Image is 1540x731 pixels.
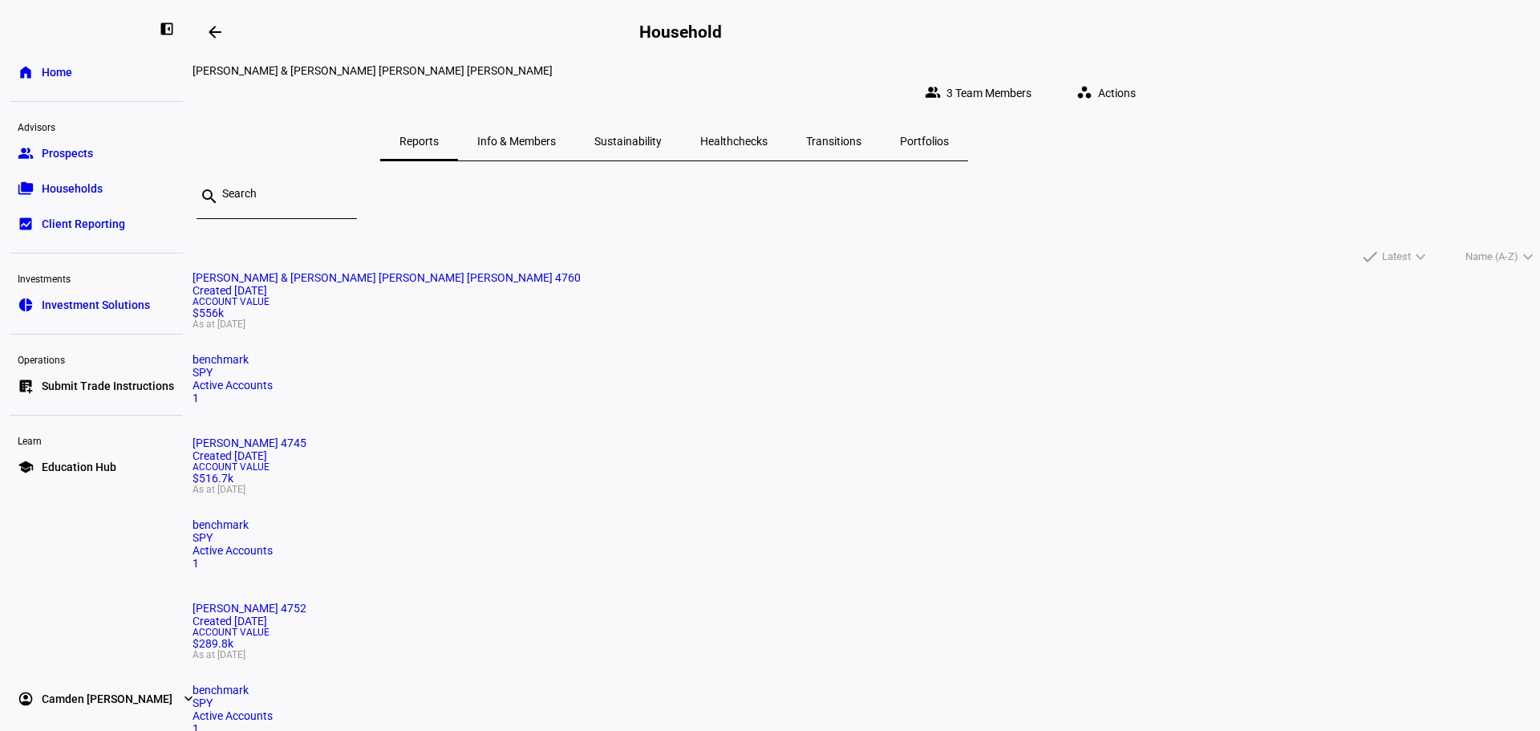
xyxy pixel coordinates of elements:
span: SPY [192,531,213,544]
div: Investments [10,266,183,289]
span: Account Value [192,462,1540,472]
a: groupProspects [10,137,183,169]
span: Investment Solutions [42,297,150,313]
a: folder_copyHouseholds [10,173,183,205]
span: SPY [192,696,213,709]
span: Jessica 4752 [192,602,306,615]
a: bid_landscapeClient Reporting [10,208,183,240]
span: Education Hub [42,459,116,475]
span: Transitions [806,136,861,147]
span: As at [DATE] [192,319,1540,329]
span: Healthchecks [700,136,768,147]
span: Account Value [192,297,1540,307]
span: Name (A-Z) [1465,247,1518,266]
span: Account Value [192,627,1540,637]
a: [PERSON_NAME] 4745Created [DATE]Account Value$516.7kAs at [DATE]benchmarkSPYActive Accounts1 [192,437,1540,570]
span: Info & Members [477,136,556,147]
span: benchmark [192,518,249,531]
span: Reports [399,136,439,147]
div: Advisors [10,115,183,137]
button: Actions [1064,77,1155,109]
span: SPY [192,366,213,379]
div: Operations [10,347,183,370]
span: benchmark [192,353,249,366]
eth-mat-symbol: pie_chart [18,297,34,313]
div: $516.7k [192,462,1540,494]
span: Active Accounts [192,544,273,557]
div: Learn [10,428,183,451]
mat-icon: arrow_backwards [205,22,225,42]
eth-mat-symbol: school [18,459,34,475]
a: pie_chartInvestment Solutions [10,289,183,321]
span: Portfolios [900,136,949,147]
span: Sustainability [594,136,662,147]
eth-mat-symbol: account_circle [18,691,34,707]
mat-icon: group [925,84,941,100]
span: Brian Stegall 4745 [192,437,306,449]
eth-mat-symbol: left_panel_close [159,21,175,37]
span: 3 Team Members [946,77,1031,109]
a: homeHome [10,56,183,88]
span: As at [DATE] [192,485,1540,494]
h2: Household [639,22,721,42]
span: Active Accounts [192,709,273,722]
mat-icon: search [200,187,219,206]
span: 1 [192,392,199,404]
span: Camden [PERSON_NAME] [42,691,172,707]
span: Submit Trade Instructions [42,378,174,394]
a: [PERSON_NAME] & [PERSON_NAME] [PERSON_NAME] [PERSON_NAME] 4760Created [DATE]Account Value$556kAs ... [192,271,1540,404]
div: Created [DATE] [192,615,1540,627]
eth-mat-symbol: group [18,145,34,161]
div: Brian & Jessica Ann Brian Stegall Jessica Ann Berta [192,64,1155,77]
eth-mat-symbol: list_alt_add [18,378,34,394]
div: $289.8k [192,627,1540,660]
mat-icon: done [1360,247,1380,266]
eth-mat-symbol: home [18,64,34,80]
eth-mat-symbol: expand_more [180,691,197,707]
mat-icon: workspaces [1076,84,1092,100]
span: Latest [1382,247,1411,266]
div: $556k [192,297,1540,329]
div: Created [DATE] [192,284,1540,297]
span: Prospects [42,145,93,161]
eth-mat-symbol: bid_landscape [18,216,34,232]
span: benchmark [192,684,249,696]
span: As at [DATE] [192,650,1540,660]
input: Search [222,187,344,200]
span: Client Reporting [42,216,125,232]
span: Active Accounts [192,379,273,392]
span: Home [42,64,72,80]
span: Households [42,181,103,197]
div: Created [DATE] [192,449,1540,462]
span: 1 [192,557,199,570]
span: Actions [1098,77,1136,109]
eth-quick-actions: Actions [1051,77,1155,109]
button: 3 Team Members [912,77,1051,109]
span: Brian & Jessica Ann Brian Stegall Jessica Ann Berta 4760 [192,271,581,284]
eth-mat-symbol: folder_copy [18,181,34,197]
